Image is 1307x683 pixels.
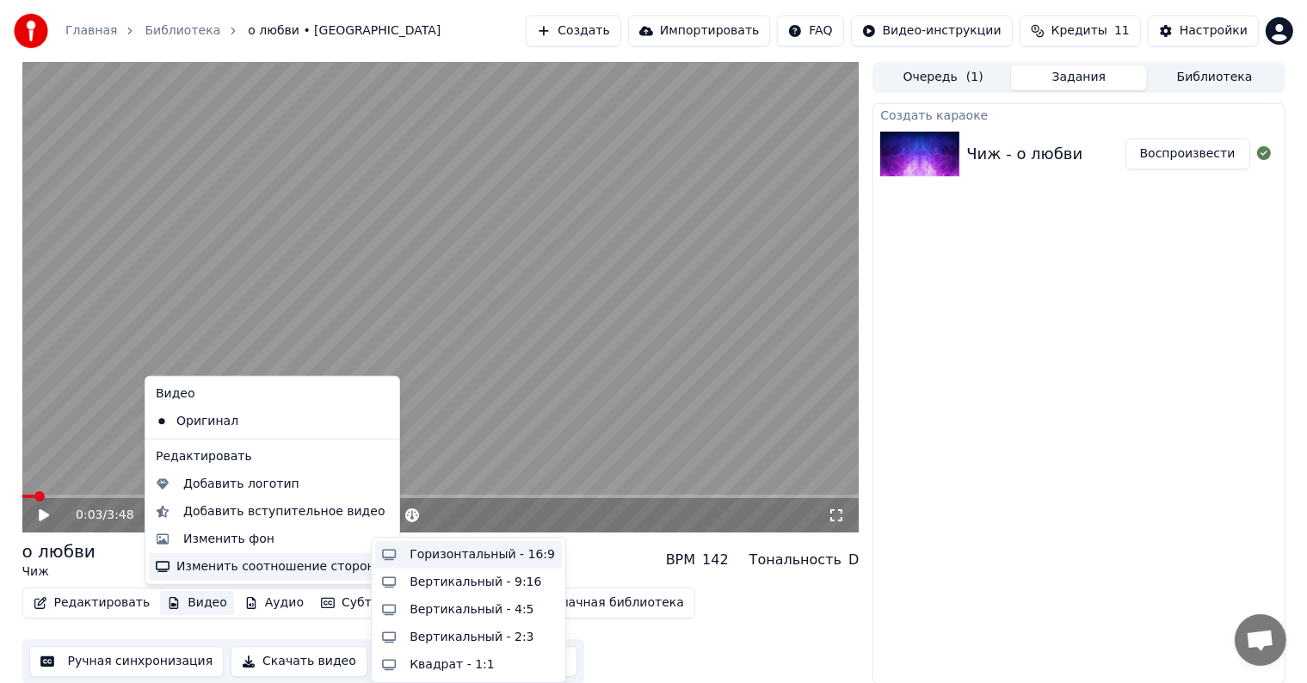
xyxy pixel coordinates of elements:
button: Очередь [875,65,1011,90]
button: FAQ [777,15,843,46]
button: Создать [526,15,620,46]
div: Добавить вступительное видео [183,503,385,520]
button: Редактировать [27,591,157,615]
a: Главная [65,22,117,40]
div: 142 [702,550,729,570]
div: Настройки [1180,22,1248,40]
div: Квадрат - 1:1 [410,656,495,674]
div: Чиж [22,563,96,581]
button: Импортировать [628,15,771,46]
img: youka [14,14,48,48]
button: Аудио [237,591,311,615]
div: о любви [22,539,96,563]
span: 0:03 [76,507,102,524]
div: Вертикальный - 9:16 [410,574,541,591]
span: Кредиты [1051,22,1107,40]
span: 3:48 [107,507,133,524]
a: Открытый чат [1235,614,1286,666]
nav: breadcrumb [65,22,441,40]
div: Горизонтальный - 16:9 [410,546,555,563]
div: Создать караоке [873,104,1284,125]
span: о любви • [GEOGRAPHIC_DATA] [248,22,441,40]
button: Ручная синхронизация [29,646,225,677]
div: Изменить соотношение сторон [149,553,396,581]
span: 11 [1114,22,1130,40]
button: Библиотека [1147,65,1283,90]
div: Тональность [749,550,842,570]
button: Кредиты11 [1020,15,1141,46]
div: Добавить логотип [183,476,299,493]
button: Видео [160,591,234,615]
div: Облачная библиотека [544,594,684,612]
a: Библиотека [145,22,220,40]
div: BPM [666,550,695,570]
button: Задания [1011,65,1147,90]
div: / [76,507,117,524]
div: D [848,550,859,570]
div: Изменить фон [183,531,274,548]
button: Субтитры [314,591,410,615]
div: Чиж - о любви [966,142,1082,166]
div: Вертикальный - 2:3 [410,629,533,646]
div: Оригинал [149,408,370,435]
button: Настройки [1148,15,1259,46]
button: Видео-инструкции [851,15,1013,46]
div: Вертикальный - 4:5 [410,601,533,618]
button: Скачать видео [231,646,367,677]
div: Видео [149,380,396,408]
span: ( 1 ) [966,69,983,86]
div: Редактировать [149,443,396,471]
button: Воспроизвести [1125,138,1250,169]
